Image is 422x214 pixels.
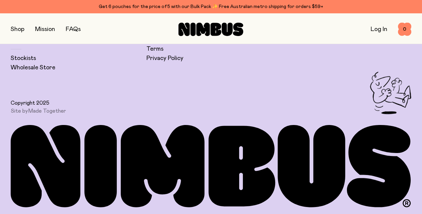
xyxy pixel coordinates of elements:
span: Copyright 2025 [11,100,49,106]
div: Get 6 pouches for the price of 5 with our Bulk Pack ✨ Free Australian metro shipping for orders $59+ [11,3,411,11]
span: Site by [11,108,66,114]
a: FAQs [66,26,81,32]
a: Wholesale Store [11,64,55,72]
a: Terms [146,45,163,53]
a: Privacy Policy [146,54,183,62]
a: Mission [35,26,55,32]
a: Stockists [11,54,36,62]
a: Log In [371,26,387,32]
button: 0 [398,23,411,36]
a: Made Together [28,108,66,114]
